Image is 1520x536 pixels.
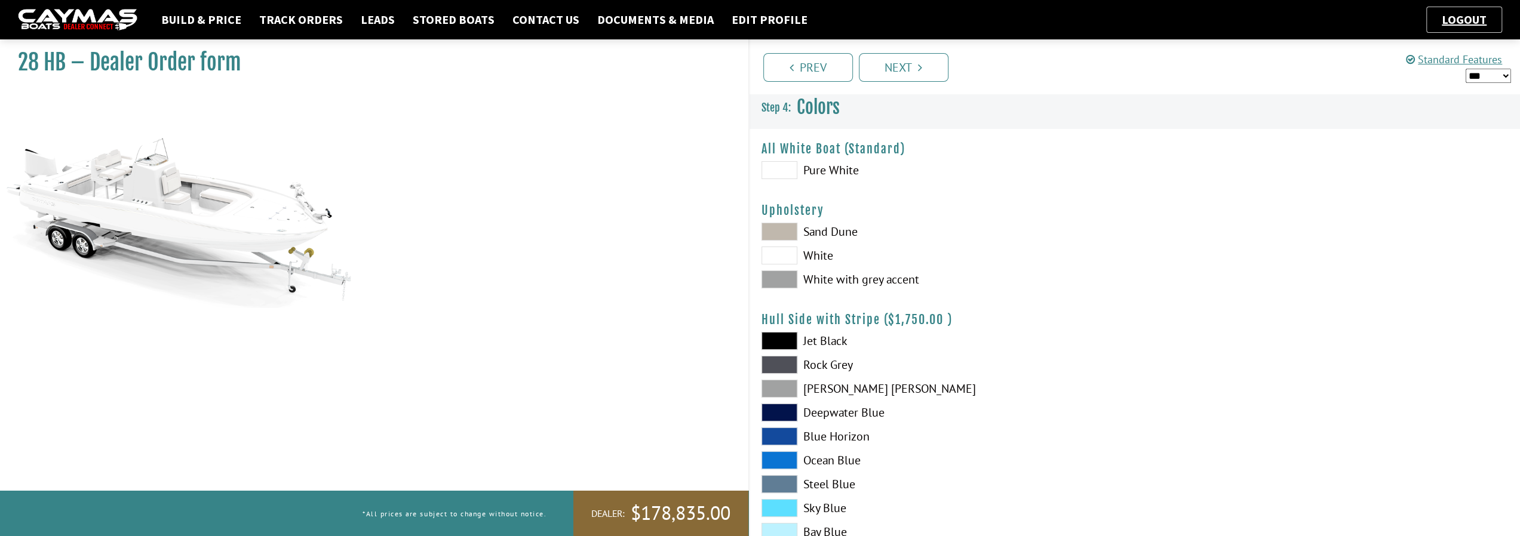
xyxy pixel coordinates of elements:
[761,475,1123,493] label: Steel Blue
[253,12,349,27] a: Track Orders
[761,499,1123,517] label: Sky Blue
[726,12,813,27] a: Edit Profile
[859,53,948,82] a: Next
[761,332,1123,350] label: Jet Black
[761,451,1123,469] label: Ocean Blue
[761,427,1123,445] label: Blue Horizon
[573,491,748,536] a: Dealer:$178,835.00
[18,9,137,31] img: caymas-dealer-connect-2ed40d3bc7270c1d8d7ffb4b79bf05adc795679939227970def78ec6f6c03838.gif
[761,380,1123,398] label: [PERSON_NAME] [PERSON_NAME]
[761,312,1509,327] h4: Hull Side with Stripe ( )
[761,141,1509,156] h4: All White Boat (Standard)
[1406,53,1502,66] a: Standard Features
[591,507,625,520] span: Dealer:
[763,53,853,82] a: Prev
[761,223,1123,241] label: Sand Dune
[155,12,247,27] a: Build & Price
[761,356,1123,374] label: Rock Grey
[506,12,585,27] a: Contact Us
[631,501,730,526] span: $178,835.00
[761,161,1123,179] label: Pure White
[407,12,500,27] a: Stored Boats
[888,312,944,327] span: $1,750.00
[761,270,1123,288] label: White with grey accent
[761,247,1123,264] label: White
[355,12,401,27] a: Leads
[761,203,1509,218] h4: Upholstery
[1436,12,1493,27] a: Logout
[761,403,1123,421] label: Deepwater Blue
[18,49,718,76] h1: 28 HB – Dealer Order form
[363,504,546,523] p: *All prices are subject to change without notice.
[591,12,720,27] a: Documents & Media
